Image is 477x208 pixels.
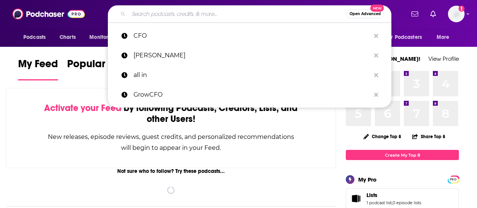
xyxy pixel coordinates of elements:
span: Logged in as juliannem [448,6,465,22]
a: Popular Feed [67,57,131,80]
div: Not sure who to follow? Try these podcasts... [6,168,336,174]
span: New [370,5,384,12]
span: Open Advanced [350,12,381,16]
a: 0 episode lists [393,200,421,205]
button: open menu [18,30,55,45]
a: all in [108,65,391,85]
a: Lists [348,193,364,204]
div: by following Podcasts, Creators, Lists, and other Users! [44,103,298,125]
div: Search podcasts, credits, & more... [108,5,391,23]
span: Monitoring [89,32,116,43]
a: Show notifications dropdown [427,8,439,20]
a: CFO [108,26,391,46]
span: More [437,32,449,43]
span: For Podcasters [386,32,422,43]
button: open menu [431,30,459,45]
button: Open AdvancedNew [346,9,384,18]
span: Podcasts [23,32,46,43]
span: Activate your Feed [44,102,121,114]
button: Change Top 8 [359,132,406,141]
p: Jason Calacanis [133,46,370,65]
p: all in [133,65,370,85]
img: Podchaser - Follow, Share and Rate Podcasts [12,7,85,21]
div: My Pro [358,176,377,183]
div: New releases, episode reviews, guest credits, and personalized recommendations will begin to appe... [44,131,298,153]
a: Lists [367,192,421,199]
button: Share Top 8 [412,129,446,144]
a: GrowCFO [108,85,391,105]
input: Search podcasts, credits, & more... [129,8,346,20]
a: PRO [449,176,458,182]
span: My Feed [18,57,58,75]
svg: Add a profile image [459,6,465,12]
a: Charts [55,30,80,45]
a: 1 podcast list [367,200,392,205]
a: Show notifications dropdown [408,8,421,20]
img: User Profile [448,6,465,22]
span: Charts [60,32,76,43]
button: open menu [381,30,433,45]
span: Lists [367,192,377,199]
button: Show profile menu [448,6,465,22]
a: [PERSON_NAME] [108,46,391,65]
a: My Feed [18,57,58,80]
p: GrowCFO [133,85,370,105]
a: View Profile [428,55,459,62]
span: Popular Feed [67,57,131,75]
p: CFO [133,26,370,46]
button: open menu [84,30,126,45]
a: Create My Top 8 [346,150,459,160]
